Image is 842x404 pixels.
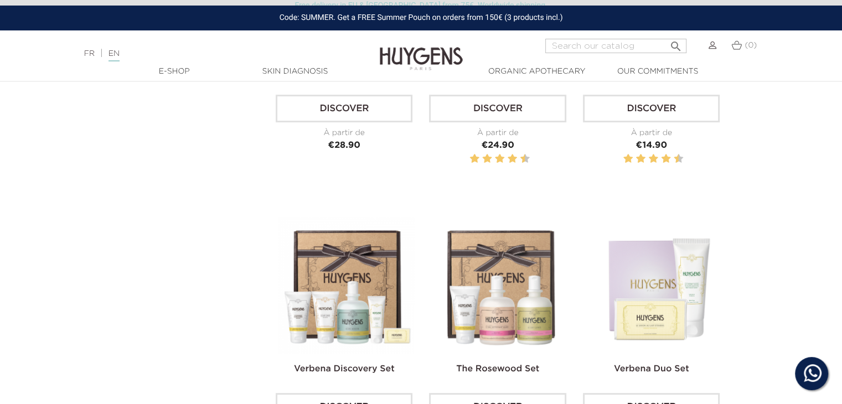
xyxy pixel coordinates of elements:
label: 4 [638,152,644,166]
a: The Rosewood Set [456,365,539,374]
label: 10 [676,152,681,166]
img: The Rosewood Set [431,217,568,354]
label: 2 [626,152,631,166]
label: 9 [671,152,673,166]
label: 1 [621,152,623,166]
button:  [665,35,685,50]
label: 6 [650,152,656,166]
span: €24.90 [482,141,514,150]
label: 6 [497,152,503,166]
label: 2 [472,152,477,166]
label: 3 [480,152,482,166]
a: E-Shop [119,66,230,77]
input: Search [545,39,686,53]
img: Huygens [380,29,463,72]
a: Our commitments [602,66,713,77]
div: À partir de [276,127,412,139]
a: Verbena Duo Set [614,365,689,374]
span: €14.90 [636,141,667,150]
a: Discover [276,95,412,122]
label: 5 [647,152,648,166]
a: Skin Diagnosis [240,66,350,77]
a: Discover [429,95,566,122]
label: 8 [663,152,669,166]
a: Verbena Discovery Set [294,365,395,374]
div: À partir de [429,127,566,139]
span: €28.90 [328,141,360,150]
label: 7 [505,152,507,166]
a: EN [109,50,120,61]
label: 9 [518,152,520,166]
label: 5 [493,152,494,166]
label: 4 [484,152,490,166]
i:  [669,37,682,50]
div: À partir de [583,127,720,139]
div: | [79,47,343,60]
label: 1 [468,152,469,166]
a: Organic Apothecary [482,66,592,77]
label: 10 [522,152,528,166]
img: Verbena Duo Set [585,217,722,354]
span: (0) [745,42,757,49]
label: 7 [659,152,661,166]
a: Discover [583,95,720,122]
label: 3 [634,152,636,166]
label: 8 [510,152,515,166]
img: Verbena Discovery Set [278,217,415,354]
a: FR [84,50,95,58]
